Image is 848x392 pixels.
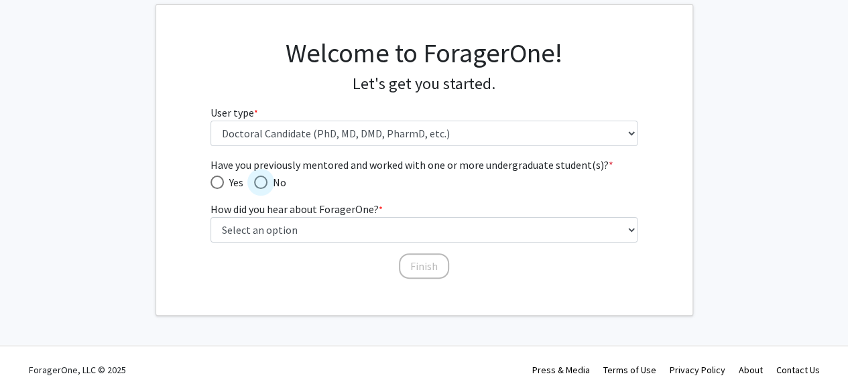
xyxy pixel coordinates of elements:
label: User type [210,105,258,121]
button: Finish [399,253,449,279]
h1: Welcome to ForagerOne! [210,37,638,69]
a: Terms of Use [603,364,656,376]
span: Yes [224,174,243,190]
h4: Let's get you started. [210,74,638,94]
iframe: Chat [10,332,57,382]
span: No [267,174,286,190]
a: About [739,364,763,376]
span: Have you previously mentored and worked with one or more undergraduate student(s)? [210,157,638,173]
a: Privacy Policy [670,364,725,376]
a: Press & Media [532,364,590,376]
mat-radio-group: Have you previously mentored and worked with one or more undergraduate student(s)? [210,173,638,190]
label: How did you hear about ForagerOne? [210,201,383,217]
a: Contact Us [776,364,820,376]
